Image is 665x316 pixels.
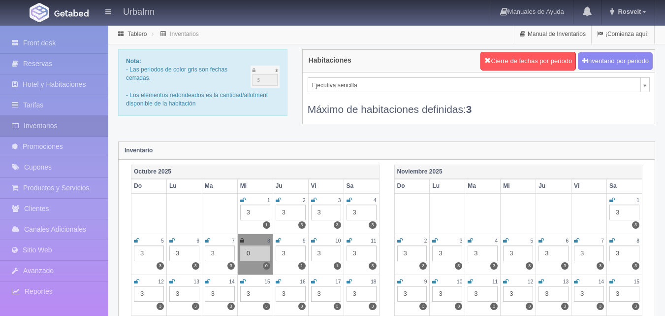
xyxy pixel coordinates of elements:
small: 11 [371,238,376,244]
small: 2 [424,238,427,244]
small: 6 [566,238,569,244]
label: 1 [334,262,341,270]
div: Máximo de habitaciones definidas: [308,92,650,116]
small: 7 [601,238,604,244]
small: 12 [528,279,533,284]
label: 3 [157,262,164,270]
small: 2 [303,198,306,203]
div: 3 [609,286,639,302]
label: 3 [263,303,270,310]
div: 3 [205,246,235,261]
small: 1 [636,198,639,203]
img: Getabed [54,9,89,17]
th: Lu [166,179,202,193]
th: Mi [501,179,536,193]
b: 3 [466,104,472,115]
small: 9 [424,279,427,284]
small: 12 [158,279,164,284]
div: 3 [397,246,427,261]
label: 3 [227,262,235,270]
div: 3 [397,286,427,302]
div: 3 [205,286,235,302]
th: Noviembre 2025 [394,165,642,179]
th: Ju [536,179,571,193]
label: 3 [490,262,498,270]
button: Cierre de fechas por periodo [480,52,576,70]
label: 3 [632,262,639,270]
div: 3 [574,246,604,261]
div: 3 [574,286,604,302]
small: 4 [495,238,498,244]
div: 3 [134,246,164,261]
div: 3 [503,246,533,261]
div: 3 [347,246,377,261]
small: 13 [194,279,199,284]
small: 7 [232,238,235,244]
label: 3 [298,221,306,229]
small: 17 [335,279,341,284]
label: 3 [632,221,639,229]
label: 1 [298,262,306,270]
small: 3 [338,198,341,203]
label: 3 [561,262,569,270]
div: 3 [432,286,462,302]
th: Vi [308,179,344,193]
label: 3 [526,262,533,270]
small: 13 [563,279,569,284]
small: 14 [229,279,234,284]
th: Mi [237,179,273,193]
small: 15 [264,279,270,284]
label: 3 [455,303,462,310]
label: 3 [490,303,498,310]
small: 18 [371,279,376,284]
b: Nota: [126,58,141,65]
small: 8 [267,238,270,244]
div: 3 [311,246,341,261]
h4: Habitaciones [309,57,351,64]
div: 3 [134,286,164,302]
label: 3 [334,303,341,310]
small: 1 [267,198,270,203]
a: Ejecutiva sencilla [308,77,650,92]
div: 0 [240,246,270,261]
div: 3 [503,286,533,302]
label: 3 [334,221,341,229]
label: 3 [192,262,199,270]
small: 8 [636,238,639,244]
div: 3 [538,246,569,261]
th: Octubre 2025 [131,165,380,179]
label: 1 [263,221,270,229]
button: Inventario por periodo [578,52,653,70]
small: 5 [531,238,534,244]
small: 14 [599,279,604,284]
div: 3 [169,286,199,302]
a: Tablero [127,31,147,37]
div: - Las periodos de color gris son fechas cerradas. - Los elementos redondeados es la cantidad/allo... [118,49,287,116]
div: 3 [609,205,639,220]
th: Do [131,179,167,193]
label: 3 [526,303,533,310]
div: 3 [240,286,270,302]
a: Inventarios [170,31,199,37]
small: 3 [460,238,463,244]
img: Getabed [30,3,49,22]
th: Ju [273,179,308,193]
div: 3 [468,286,498,302]
label: 3 [298,303,306,310]
th: Lu [430,179,465,193]
label: 3 [455,262,462,270]
th: Ma [202,179,237,193]
span: Ejecutiva sencilla [312,78,636,93]
div: 3 [347,205,377,220]
label: 3 [419,262,427,270]
div: 3 [276,205,306,220]
label: 3 [597,262,604,270]
th: Vi [571,179,607,193]
div: 3 [240,205,270,220]
a: ¡Comienza aquí! [592,25,654,44]
div: 3 [276,246,306,261]
label: 3 [157,303,164,310]
label: 3 [369,303,376,310]
small: 10 [457,279,462,284]
small: 16 [300,279,305,284]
